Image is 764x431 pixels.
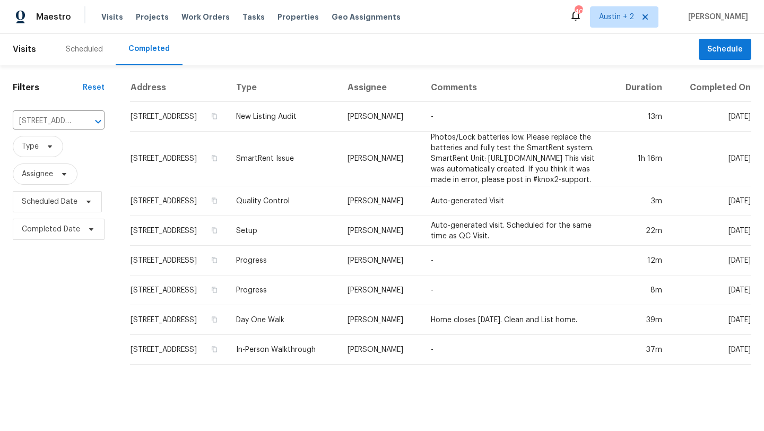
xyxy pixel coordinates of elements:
td: [DATE] [671,216,751,246]
th: Comments [422,74,609,102]
td: SmartRent Issue [228,132,339,186]
th: Duration [609,74,671,102]
span: Scheduled Date [22,196,77,207]
button: Copy Address [210,111,219,121]
th: Assignee [339,74,423,102]
td: 3m [609,186,671,216]
td: - [422,102,609,132]
td: Quality Control [228,186,339,216]
span: Geo Assignments [332,12,401,22]
td: Auto-generated Visit [422,186,609,216]
div: Reset [83,82,105,93]
button: Schedule [699,39,751,61]
td: [STREET_ADDRESS] [130,246,228,275]
button: Copy Address [210,344,219,354]
div: 40 [575,6,582,17]
td: Progress [228,275,339,305]
th: Type [228,74,339,102]
td: 12m [609,246,671,275]
td: [DATE] [671,246,751,275]
th: Address [130,74,228,102]
td: [PERSON_NAME] [339,305,423,335]
span: Maestro [36,12,71,22]
td: 37m [609,335,671,365]
td: - [422,275,609,305]
td: 1h 16m [609,132,671,186]
td: - [422,246,609,275]
span: Type [22,141,39,152]
td: Progress [228,246,339,275]
td: [STREET_ADDRESS] [130,186,228,216]
td: [PERSON_NAME] [339,275,423,305]
th: Completed On [671,74,751,102]
button: Copy Address [210,285,219,295]
span: Properties [277,12,319,22]
td: [PERSON_NAME] [339,186,423,216]
td: [PERSON_NAME] [339,132,423,186]
td: Auto-generated visit. Scheduled for the same time as QC Visit. [422,216,609,246]
td: [DATE] [671,102,751,132]
td: In-Person Walkthrough [228,335,339,365]
button: Copy Address [210,315,219,324]
td: [PERSON_NAME] [339,335,423,365]
td: [DATE] [671,186,751,216]
span: Projects [136,12,169,22]
div: Scheduled [66,44,103,55]
td: 13m [609,102,671,132]
span: Visits [13,38,36,61]
span: Austin + 2 [599,12,634,22]
td: [DATE] [671,305,751,335]
span: Completed Date [22,224,80,235]
span: Tasks [242,13,265,21]
div: Completed [128,44,170,54]
td: [PERSON_NAME] [339,246,423,275]
td: 22m [609,216,671,246]
td: 39m [609,305,671,335]
span: Visits [101,12,123,22]
td: [STREET_ADDRESS] [130,102,228,132]
td: [PERSON_NAME] [339,216,423,246]
td: Photos/Lock batteries low. Please replace the batteries and fully test the SmartRent system. Smar... [422,132,609,186]
h1: Filters [13,82,83,93]
td: Setup [228,216,339,246]
td: [DATE] [671,132,751,186]
span: Schedule [707,43,743,56]
td: 8m [609,275,671,305]
td: [DATE] [671,335,751,365]
button: Copy Address [210,153,219,163]
button: Open [91,114,106,129]
td: [STREET_ADDRESS] [130,305,228,335]
input: Search for an address... [13,113,75,130]
span: [PERSON_NAME] [684,12,748,22]
td: [STREET_ADDRESS] [130,275,228,305]
td: [PERSON_NAME] [339,102,423,132]
td: - [422,335,609,365]
td: Home closes [DATE]. Clean and List home. [422,305,609,335]
span: Assignee [22,169,53,179]
td: New Listing Audit [228,102,339,132]
td: [STREET_ADDRESS] [130,335,228,365]
button: Copy Address [210,196,219,205]
td: [STREET_ADDRESS] [130,132,228,186]
td: [DATE] [671,275,751,305]
td: [STREET_ADDRESS] [130,216,228,246]
span: Work Orders [181,12,230,22]
td: Day One Walk [228,305,339,335]
button: Copy Address [210,226,219,235]
button: Copy Address [210,255,219,265]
